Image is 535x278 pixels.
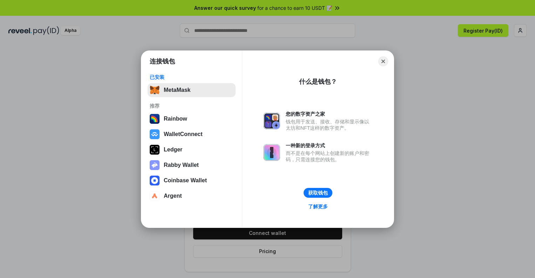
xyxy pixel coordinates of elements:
img: svg+xml,%3Csvg%20width%3D%2228%22%20height%3D%2228%22%20viewBox%3D%220%200%2028%2028%22%20fill%3D... [150,176,160,185]
div: 了解更多 [308,203,328,210]
img: svg+xml,%3Csvg%20xmlns%3D%22http%3A%2F%2Fwww.w3.org%2F2000%2Fsvg%22%20fill%3D%22none%22%20viewBox... [263,113,280,129]
h1: 连接钱包 [150,57,175,66]
div: Rainbow [164,116,187,122]
img: svg+xml,%3Csvg%20width%3D%22120%22%20height%3D%22120%22%20viewBox%3D%220%200%20120%20120%22%20fil... [150,114,160,124]
div: 您的数字资产之家 [286,111,373,117]
img: svg+xml,%3Csvg%20xmlns%3D%22http%3A%2F%2Fwww.w3.org%2F2000%2Fsvg%22%20fill%3D%22none%22%20viewBox... [150,160,160,170]
div: Coinbase Wallet [164,177,207,184]
button: Argent [148,189,236,203]
div: 一种新的登录方式 [286,142,373,149]
img: svg+xml,%3Csvg%20xmlns%3D%22http%3A%2F%2Fwww.w3.org%2F2000%2Fsvg%22%20width%3D%2228%22%20height%3... [150,145,160,155]
div: 获取钱包 [308,190,328,196]
div: 什么是钱包？ [299,77,337,86]
div: MetaMask [164,87,190,93]
div: 已安装 [150,74,233,80]
img: svg+xml,%3Csvg%20width%3D%2228%22%20height%3D%2228%22%20viewBox%3D%220%200%2028%2028%22%20fill%3D... [150,129,160,139]
div: Rabby Wallet [164,162,199,168]
button: Rabby Wallet [148,158,236,172]
button: Ledger [148,143,236,157]
img: svg+xml,%3Csvg%20xmlns%3D%22http%3A%2F%2Fwww.w3.org%2F2000%2Fsvg%22%20fill%3D%22none%22%20viewBox... [263,144,280,161]
button: Coinbase Wallet [148,174,236,188]
div: 推荐 [150,103,233,109]
img: svg+xml,%3Csvg%20width%3D%2228%22%20height%3D%2228%22%20viewBox%3D%220%200%2028%2028%22%20fill%3D... [150,191,160,201]
a: 了解更多 [304,202,332,211]
div: 钱包用于发送、接收、存储和显示像以太坊和NFT这样的数字资产。 [286,118,373,131]
button: WalletConnect [148,127,236,141]
img: svg+xml,%3Csvg%20fill%3D%22none%22%20height%3D%2233%22%20viewBox%3D%220%200%2035%2033%22%20width%... [150,85,160,95]
div: WalletConnect [164,131,203,137]
button: Rainbow [148,112,236,126]
button: 获取钱包 [304,188,332,198]
button: Close [378,56,388,66]
button: MetaMask [148,83,236,97]
div: Argent [164,193,182,199]
div: Ledger [164,147,182,153]
div: 而不是在每个网站上创建新的账户和密码，只需连接您的钱包。 [286,150,373,163]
